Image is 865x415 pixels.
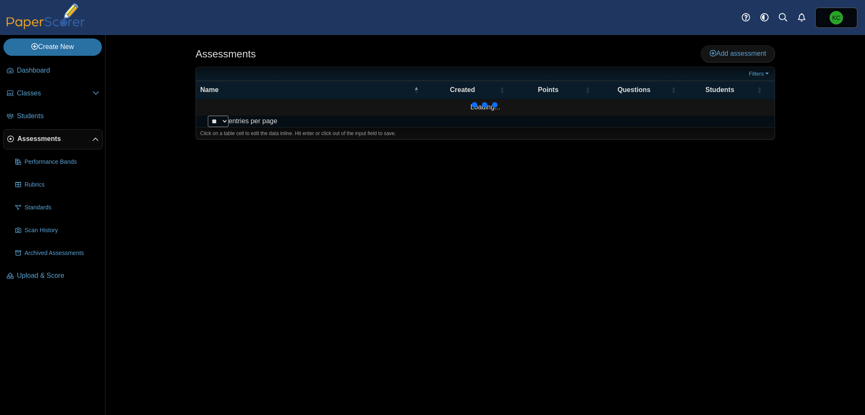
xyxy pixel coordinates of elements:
[413,86,419,94] span: Name : Activate to invert sorting
[815,8,857,28] a: Kelly Charlton
[12,198,103,218] a: Standards
[427,85,498,95] span: Created
[196,127,775,140] div: Click on a table cell to edit the data inline. Hit enter or click out of the input field to save.
[3,38,102,55] a: Create New
[12,175,103,195] a: Rubrics
[701,45,775,62] a: Add assessment
[24,203,99,212] span: Standards
[598,85,669,95] span: Questions
[17,89,92,98] span: Classes
[12,152,103,172] a: Performance Bands
[3,61,103,81] a: Dashboard
[24,158,99,166] span: Performance Bands
[228,117,277,125] label: entries per page
[832,15,840,21] span: Kelly Charlton
[685,85,755,95] span: Students
[3,23,88,30] a: PaperScorer
[500,86,505,94] span: Created : Activate to sort
[3,106,103,127] a: Students
[830,11,843,24] span: Kelly Charlton
[24,249,99,258] span: Archived Assessments
[17,271,99,280] span: Upload & Score
[12,243,103,263] a: Archived Assessments
[747,70,773,78] a: Filters
[12,220,103,241] a: Scan History
[513,85,584,95] span: Points
[671,86,676,94] span: Questions : Activate to sort
[24,181,99,189] span: Rubrics
[24,226,99,235] span: Scan History
[17,66,99,75] span: Dashboard
[200,85,412,95] span: Name
[3,266,103,286] a: Upload & Score
[710,50,766,57] span: Add assessment
[196,99,775,115] td: Loading...
[3,129,103,149] a: Assessments
[17,111,99,121] span: Students
[17,134,92,144] span: Assessments
[196,47,256,61] h1: Assessments
[792,8,811,27] a: Alerts
[757,86,762,94] span: Students : Activate to sort
[3,3,88,29] img: PaperScorer
[585,86,590,94] span: Points : Activate to sort
[3,84,103,104] a: Classes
